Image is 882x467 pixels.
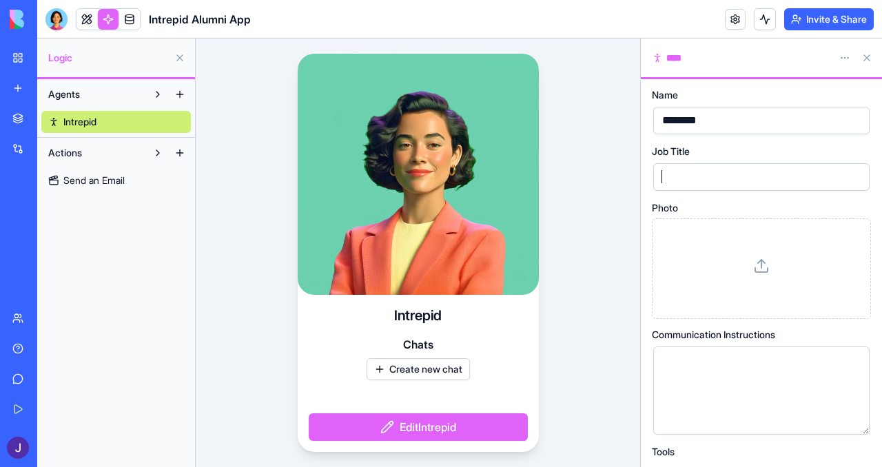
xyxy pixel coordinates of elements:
button: Invite & Share [784,8,874,30]
button: Create new chat [367,358,470,380]
a: Intrepid [41,111,191,133]
span: Chats [403,336,433,353]
span: Intrepid [63,115,96,129]
h4: Intrepid [394,306,442,325]
span: Send an Email [63,174,125,187]
span: Name [652,90,678,100]
img: ACg8ocLrkwYhUifNB5y68m6HU5y9UH6_5vZnxeKnPbtBr8Qv65BKuw=s96-c [7,437,29,459]
a: Send an Email [41,169,191,191]
span: Tools [652,447,675,457]
span: Agents [48,87,80,101]
button: EditIntrepid [309,413,528,441]
span: Communication Instructions [652,330,775,340]
button: Actions [41,142,147,164]
span: Logic [48,51,169,65]
span: Intrepid Alumni App [149,11,251,28]
span: Job Title [652,147,690,156]
img: logo [10,10,95,29]
button: Agents [41,83,147,105]
span: Actions [48,146,82,160]
span: Photo [652,203,678,213]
